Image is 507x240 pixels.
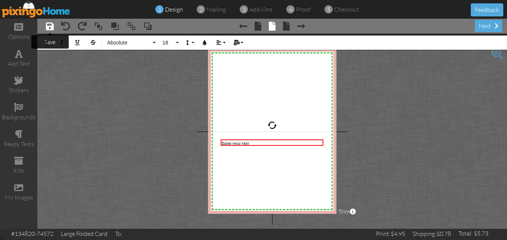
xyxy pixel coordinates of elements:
button: Colors [197,36,212,50]
span: 18 [162,40,174,46]
span: Absolute [106,40,151,46]
td: #134820-74572 [7,229,57,239]
span: Shipping: [413,230,436,237]
span: 4 [289,5,292,14]
tip-tip: save [44,39,56,46]
td: Large Folded Card [57,229,111,239]
button: Feedback [471,3,503,16]
button: 18 [159,36,180,50]
span: To: [115,230,122,237]
span: 2 [199,5,203,14]
iframe: Chat [507,240,507,240]
span: Enter your text [222,141,249,146]
span: 3 [242,5,246,14]
span: Trim [338,207,356,216]
button: Align [213,36,227,50]
span: checkout [334,6,359,13]
button: Absolute [103,36,157,50]
button: Underline (Ctrl+U) [70,36,84,50]
span: proof [296,6,311,13]
button: Strikethrough (Ctrl+S) [86,36,100,50]
div: Total: $5.73 [458,229,488,238]
td: $4.95 [372,229,409,239]
span: 1 [158,5,161,14]
span: mailing [206,6,226,13]
span: design [165,6,183,13]
button: Mail Merge [231,36,245,50]
img: pixingo logo [2,1,71,18]
span: 5 [327,5,330,14]
td: $0.78 [409,229,455,239]
span: Print: [376,230,391,237]
span: add-ons [249,6,273,13]
button: Line Height [182,36,196,50]
div: next [475,20,502,32]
